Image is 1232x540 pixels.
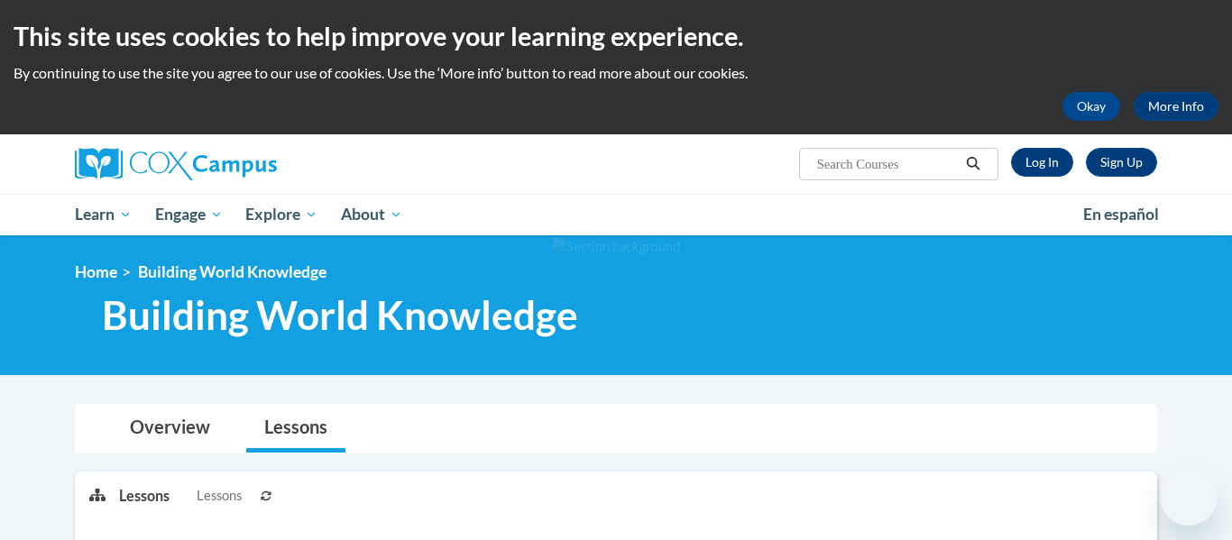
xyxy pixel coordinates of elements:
[102,291,578,339] span: Building World Knowledge
[1086,148,1157,177] a: Register
[143,194,234,235] a: Engage
[552,237,680,257] img: Section background
[1062,92,1120,121] button: Okay
[1083,205,1159,224] span: En español
[14,63,1218,83] p: By continuing to use the site you agree to our use of cookies. Use the ‘More info’ button to read...
[112,405,228,453] a: Overview
[815,153,960,175] input: Search Courses
[75,204,132,225] span: Learn
[75,262,117,281] a: Home
[1071,196,1171,233] a: En español
[197,486,242,506] span: Lessons
[14,18,1218,54] h2: This site uses cookies to help improve your learning experience.
[1160,468,1218,526] iframe: Button to launch messaging window
[119,486,170,506] p: Lessons
[234,194,329,235] a: Explore
[960,153,987,175] button: Search
[48,194,1184,235] div: Main menu
[75,148,418,180] a: Cox Campus
[63,194,143,235] a: Learn
[329,194,414,235] a: About
[246,405,345,453] a: Lessons
[155,204,223,225] span: Engage
[245,204,317,225] span: Explore
[341,204,402,225] span: About
[1134,92,1218,121] a: More Info
[138,262,326,281] span: Building World Knowledge
[75,148,277,180] img: Cox Campus
[1011,148,1073,177] a: Log In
